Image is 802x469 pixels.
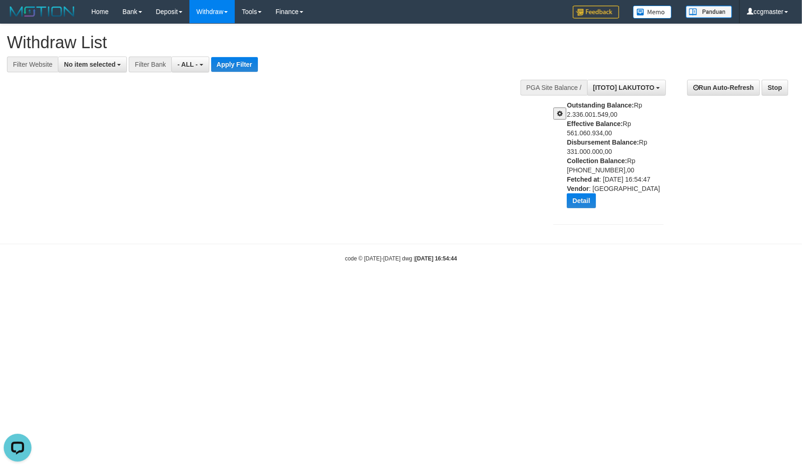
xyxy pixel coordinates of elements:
b: Vendor [567,185,589,192]
div: Rp 2.336.001.549,00 Rp 561.060.934,00 Rp 331.000.000,00 Rp [PHONE_NUMBER],00 : [DATE] 16:54:47 : ... [567,101,670,215]
img: Feedback.jpg [573,6,619,19]
div: PGA Site Balance / [520,80,587,95]
b: Outstanding Balance: [567,101,634,109]
strong: [DATE] 16:54:44 [415,255,457,262]
div: Filter Website [7,57,58,72]
button: Detail [567,193,595,208]
b: Collection Balance: [567,157,627,165]
span: - ALL - [177,61,198,68]
b: Effective Balance: [567,120,623,127]
span: No item selected [64,61,115,68]
b: Fetched at [567,176,599,183]
b: Disbursement Balance: [567,139,639,146]
img: Button%20Memo.svg [633,6,672,19]
a: Run Auto-Refresh [687,80,760,95]
button: No item selected [58,57,127,72]
small: code © [DATE]-[DATE] dwg | [345,255,457,262]
div: Filter Bank [129,57,171,72]
button: - ALL - [171,57,209,72]
span: [ITOTO] LAKUTOTO [593,84,655,91]
img: panduan.png [686,6,732,18]
a: Stop [762,80,788,95]
button: Open LiveChat chat widget [4,4,31,32]
button: Apply Filter [211,57,258,72]
img: MOTION_logo.png [7,5,77,19]
h1: Withdraw List [7,33,526,52]
button: [ITOTO] LAKUTOTO [587,80,666,95]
